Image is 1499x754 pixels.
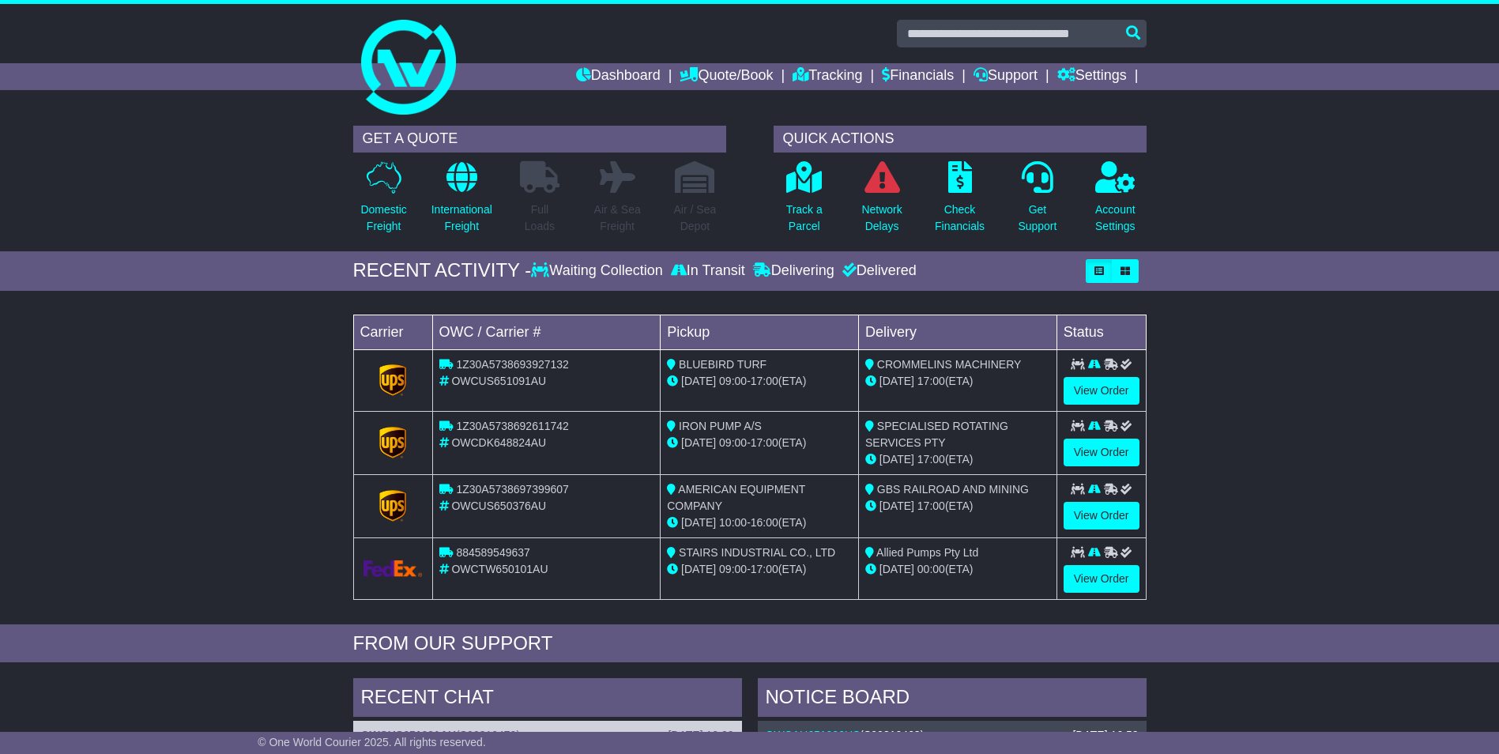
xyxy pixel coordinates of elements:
span: 09:00 [719,375,747,387]
span: [DATE] [879,453,914,466]
a: AccountSettings [1094,160,1136,243]
div: - (ETA) [667,373,852,390]
a: OWCUS651091AU [361,729,457,741]
div: NOTICE BOARD [758,678,1147,721]
span: OWCUS650376AU [451,500,546,512]
div: FROM OUR SUPPORT [353,632,1147,655]
div: In Transit [667,262,749,280]
span: 10:00 [719,516,747,529]
span: IRON PUMP A/S [679,420,762,432]
img: GetCarrierServiceLogo [379,427,406,458]
div: [DATE] 16:52 [1072,729,1138,742]
span: 1Z30A5738693927132 [456,358,568,371]
div: ( ) [766,729,1139,742]
div: - (ETA) [667,515,852,531]
a: DomesticFreight [360,160,407,243]
span: [DATE] [681,375,716,387]
a: View Order [1064,439,1139,466]
span: 17:00 [751,375,778,387]
div: - (ETA) [667,435,852,451]
span: CROMMELINS MACHINERY [877,358,1022,371]
span: OWCDK648824AU [451,436,546,449]
span: [DATE] [681,563,716,575]
td: OWC / Carrier # [432,315,661,349]
a: Quote/Book [680,63,773,90]
a: Settings [1057,63,1127,90]
a: GetSupport [1017,160,1057,243]
p: Check Financials [935,202,985,235]
span: STAIRS INDUSTRIAL CO., LTD [679,546,835,559]
span: [DATE] [879,500,914,512]
span: [DATE] [879,563,914,575]
div: Delivering [749,262,838,280]
span: 16:00 [751,516,778,529]
span: OWCUS651091AU [451,375,546,387]
td: Status [1056,315,1146,349]
span: GBS RAILROAD AND MINING [877,483,1029,496]
span: 17:00 [751,563,778,575]
div: (ETA) [865,498,1050,515]
a: Track aParcel [785,160,823,243]
span: 1Z30A5738697399607 [456,483,568,496]
div: ( ) [361,729,734,742]
span: 17:00 [917,500,945,512]
span: [DATE] [681,436,716,449]
p: Air / Sea Depot [674,202,717,235]
span: 1Z30A5738692611742 [456,420,568,432]
span: 884589549637 [456,546,529,559]
p: Get Support [1018,202,1056,235]
div: - (ETA) [667,561,852,578]
p: Track a Parcel [786,202,823,235]
p: Account Settings [1095,202,1136,235]
p: International Freight [431,202,492,235]
span: S00310470 [460,729,517,741]
p: Air & Sea Freight [594,202,641,235]
img: GetCarrierServiceLogo [379,364,406,396]
div: Waiting Collection [531,262,666,280]
td: Delivery [858,315,1056,349]
span: © One World Courier 2025. All rights reserved. [258,736,486,748]
td: Pickup [661,315,859,349]
span: 17:00 [917,453,945,466]
div: GET A QUOTE [353,126,726,153]
a: View Order [1064,502,1139,530]
p: Full Loads [520,202,559,235]
div: RECENT CHAT [353,678,742,721]
span: 17:00 [751,436,778,449]
img: GetCarrierServiceLogo [363,560,423,577]
td: Carrier [353,315,432,349]
div: (ETA) [865,451,1050,468]
div: (ETA) [865,561,1050,578]
a: OWCAU651006US [766,729,861,741]
span: 00:00 [917,563,945,575]
a: CheckFinancials [934,160,985,243]
span: [DATE] [879,375,914,387]
span: 09:00 [719,436,747,449]
span: AMERICAN EQUIPMENT COMPANY [667,483,805,512]
p: Network Delays [861,202,902,235]
span: 17:00 [917,375,945,387]
div: (ETA) [865,373,1050,390]
p: Domestic Freight [360,202,406,235]
a: Tracking [793,63,862,90]
a: View Order [1064,565,1139,593]
img: GetCarrierServiceLogo [379,490,406,522]
span: Allied Pumps Pty Ltd [876,546,978,559]
div: Delivered [838,262,917,280]
div: [DATE] 12:20 [668,729,733,742]
span: BLUEBIRD TURF [679,358,766,371]
div: QUICK ACTIONS [774,126,1147,153]
span: OWCTW650101AU [451,563,548,575]
a: Dashboard [576,63,661,90]
a: NetworkDelays [861,160,902,243]
a: Financials [882,63,954,90]
span: SPECIALISED ROTATING SERVICES PTY [865,420,1008,449]
a: Support [974,63,1038,90]
div: RECENT ACTIVITY - [353,259,532,282]
span: [DATE] [681,516,716,529]
a: View Order [1064,377,1139,405]
span: 09:00 [719,563,747,575]
a: InternationalFreight [431,160,493,243]
span: S00310468 [864,729,921,741]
